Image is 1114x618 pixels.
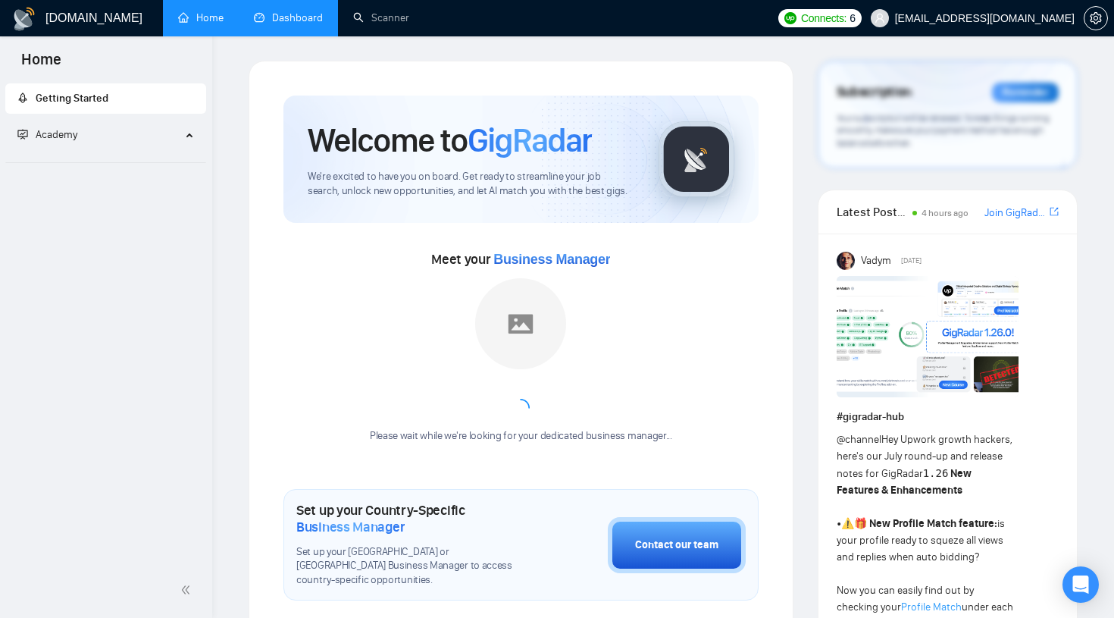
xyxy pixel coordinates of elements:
a: Join GigRadar Slack Community [984,205,1047,221]
div: Please wait while we're looking for your dedicated business manager... [361,429,681,444]
span: Business Manager [493,252,610,267]
span: Your subscription will be renewed. To keep things running smoothly, make sure your payment method... [837,112,1050,149]
a: setting [1084,12,1108,24]
span: Connects: [801,10,846,27]
li: Getting Started [5,83,206,114]
a: homeHome [178,11,224,24]
span: GigRadar [468,120,592,161]
a: dashboardDashboard [254,11,323,24]
h1: Set up your Country-Specific [296,502,532,535]
span: fund-projection-screen [17,129,28,140]
span: Academy [36,128,77,141]
span: loading [511,398,530,418]
span: [DATE] [901,254,922,268]
span: 🎁 [854,517,867,530]
span: Latest Posts from the GigRadar Community [837,202,909,221]
div: Contact our team [635,537,718,554]
span: Set up your [GEOGRAPHIC_DATA] or [GEOGRAPHIC_DATA] Business Manager to access country-specific op... [296,545,532,588]
strong: New Profile Match feature: [869,517,997,530]
img: gigradar-logo.png [659,121,734,197]
span: Vadym [861,253,891,269]
img: Vadym [837,252,855,270]
span: We're excited to have you on board. Get ready to streamline your job search, unlock new opportuni... [308,170,634,199]
span: rocket [17,93,28,103]
a: searchScanner [353,11,409,24]
span: 6 [850,10,856,27]
div: Reminder [992,83,1059,102]
button: setting [1084,6,1108,30]
img: upwork-logo.png [784,12,796,24]
span: export [1050,205,1059,218]
span: Getting Started [36,92,108,105]
code: 1.26 [923,467,949,479]
h1: Welcome to [308,120,592,161]
a: export [1050,205,1059,219]
span: Academy [17,128,77,141]
img: logo [12,7,36,31]
li: Academy Homepage [5,156,206,166]
span: @channel [837,433,881,446]
img: F09AC4U7ATU-image.png [837,276,1019,397]
span: setting [1084,12,1107,24]
a: Profile Match [901,601,962,613]
span: double-left [180,582,196,598]
div: Open Intercom Messenger [1062,566,1099,603]
span: Home [9,49,74,80]
img: placeholder.png [475,278,566,369]
span: 4 hours ago [922,208,968,218]
span: Meet your [431,251,610,268]
span: ⚠️ [841,517,854,530]
h1: # gigradar-hub [837,409,1059,425]
button: Contact our team [608,517,746,573]
span: user [875,13,885,24]
span: Business Manager [296,519,405,535]
span: Subscription [837,80,912,105]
